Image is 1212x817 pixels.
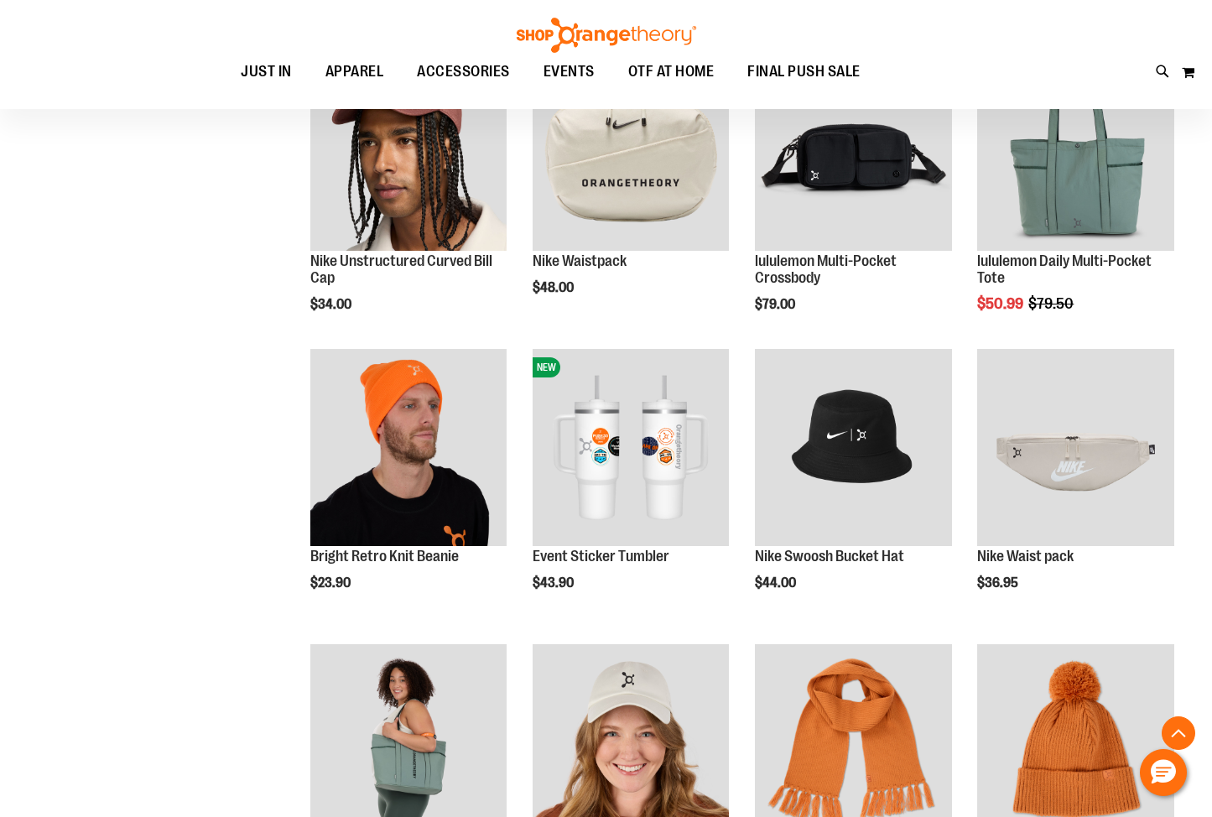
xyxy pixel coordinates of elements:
[977,575,1021,591] span: $36.95
[755,548,904,565] a: Nike Swoosh Bucket Hat
[628,53,715,91] span: OTF AT HOME
[755,575,798,591] span: $44.00
[746,341,960,632] div: product
[1140,749,1187,796] button: Hello, have a question? Let’s chat.
[533,349,730,549] a: OTF 40 oz. Sticker TumblerNEW
[969,341,1183,632] div: product
[302,45,516,354] div: product
[533,54,730,251] img: Nike Waistpack
[310,548,459,565] a: Bright Retro Knit Beanie
[533,357,560,377] span: NEW
[309,53,401,91] a: APPAREL
[533,349,730,546] img: OTF 40 oz. Sticker Tumbler
[755,297,798,312] span: $79.00
[755,252,897,286] a: lululemon Multi-Pocket Crossbody
[969,45,1183,354] div: product
[310,54,507,251] img: Nike Unstructured Curved Bill Cap
[977,349,1174,546] img: Main view of 2024 Convention Nike Waistpack
[325,53,384,91] span: APPAREL
[310,297,354,312] span: $34.00
[533,280,576,295] span: $48.00
[1028,295,1076,312] span: $79.50
[533,575,576,591] span: $43.90
[755,54,952,253] a: lululemon Multi-Pocket Crossbody
[524,341,738,632] div: product
[977,54,1174,253] a: lululemon Daily Multi-Pocket ToteSALE
[310,575,353,591] span: $23.90
[514,18,699,53] img: Shop Orangetheory
[524,45,738,337] div: product
[755,349,952,546] img: Main view of 2024 October Nike Swoosh Bucket Hat
[1162,716,1195,750] button: Back To Top
[533,252,627,269] a: Nike Waistpack
[747,53,861,91] span: FINAL PUSH SALE
[977,252,1152,286] a: lululemon Daily Multi-Pocket Tote
[611,53,731,91] a: OTF AT HOME
[310,252,492,286] a: Nike Unstructured Curved Bill Cap
[755,349,952,549] a: Main view of 2024 October Nike Swoosh Bucket Hat
[224,53,309,91] a: JUST IN
[241,53,292,91] span: JUST IN
[533,54,730,253] a: Nike Waistpack
[977,349,1174,549] a: Main view of 2024 Convention Nike Waistpack
[731,53,877,91] a: FINAL PUSH SALE
[533,548,669,565] a: Event Sticker Tumbler
[755,54,952,251] img: lululemon Multi-Pocket Crossbody
[527,53,611,91] a: EVENTS
[310,54,507,253] a: Nike Unstructured Curved Bill Cap
[746,45,960,354] div: product
[302,341,516,632] div: product
[400,53,527,91] a: ACCESSORIES
[977,54,1174,251] img: lululemon Daily Multi-Pocket Tote
[417,53,510,91] span: ACCESSORIES
[977,548,1074,565] a: Nike Waist pack
[310,349,507,546] img: Bright Retro Knit Beanie
[544,53,595,91] span: EVENTS
[977,295,1026,312] span: $50.99
[310,349,507,549] a: Bright Retro Knit Beanie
